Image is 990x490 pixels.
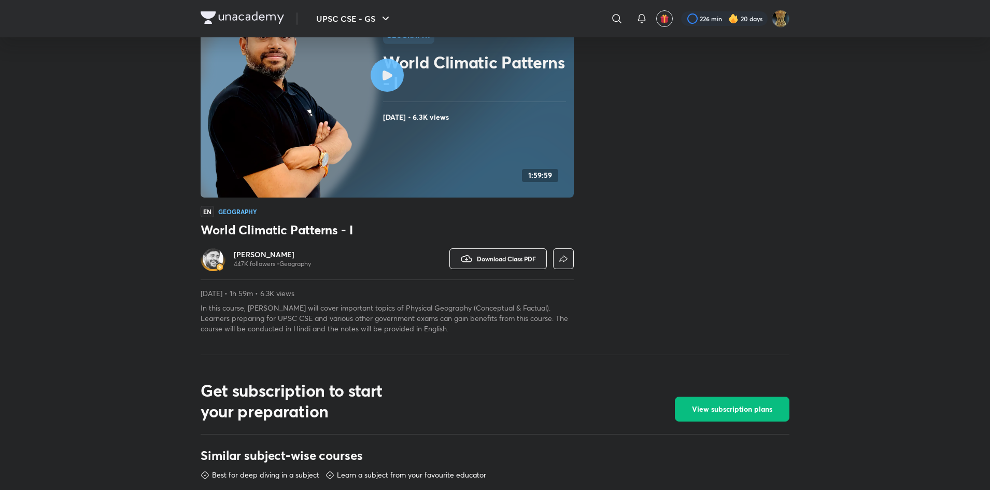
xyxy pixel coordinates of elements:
h4: Geography [218,208,257,215]
img: streak [728,13,739,24]
h4: [DATE] • 6.3K views [383,110,570,124]
span: View subscription plans [692,404,772,414]
button: Download Class PDF [449,248,547,269]
h3: Similar subject-wise courses [201,447,789,464]
a: Avatarbadge [201,246,225,271]
img: badge [216,263,223,271]
img: Company Logo [201,11,284,24]
p: 447K followers • Geography [234,260,311,268]
a: [PERSON_NAME] [234,249,311,260]
button: avatar [656,10,673,27]
button: UPSC CSE - GS [310,8,398,29]
img: Avatar [203,248,223,269]
h2: Get subscription to start your preparation [201,380,413,422]
p: In this course, [PERSON_NAME] will cover important topics of Physical Geography (Conceptual & Fac... [201,303,574,334]
h4: 1:59:59 [528,171,552,180]
p: Best for deep diving in a subject [212,470,319,480]
h3: World Climatic Patterns - I [201,221,574,238]
p: Learn a subject from your favourite educator [337,470,486,480]
button: View subscription plans [675,397,789,422]
span: EN [201,206,214,217]
p: [DATE] • 1h 59m • 6.3K views [201,288,574,299]
img: avatar [660,14,669,23]
span: Download Class PDF [477,255,536,263]
a: Company Logo [201,11,284,26]
img: LOVEPREET Gharu [772,10,789,27]
h2: World Climatic Patterns - I [383,52,570,93]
